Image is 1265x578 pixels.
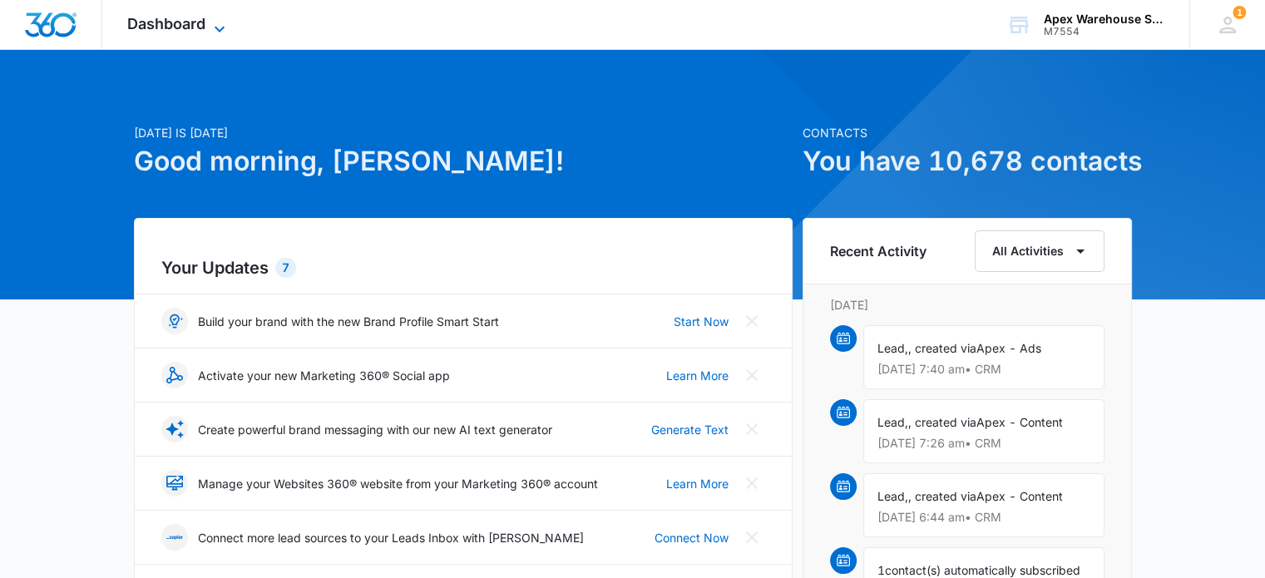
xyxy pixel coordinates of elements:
h1: You have 10,678 contacts [803,141,1132,181]
p: Activate your new Marketing 360® Social app [198,367,450,384]
span: , created via [908,415,976,429]
div: account name [1044,12,1165,26]
span: , created via [908,489,976,503]
p: Build your brand with the new Brand Profile Smart Start [198,313,499,330]
a: Connect Now [655,529,729,546]
h6: Recent Activity [830,241,927,261]
span: Lead, [877,415,908,429]
p: Contacts [803,124,1132,141]
span: Apex - Content [976,489,1063,503]
p: [DATE] 7:40 am • CRM [877,363,1090,375]
p: [DATE] [830,296,1104,314]
span: Apex - Content [976,415,1063,429]
button: Close [739,416,765,442]
button: Close [739,362,765,388]
a: Start Now [674,313,729,330]
span: , created via [908,341,976,355]
div: notifications count [1233,6,1246,19]
a: Generate Text [651,421,729,438]
h2: Your Updates [161,255,765,280]
button: All Activities [975,230,1104,272]
p: [DATE] is [DATE] [134,124,793,141]
p: [DATE] 6:44 am • CRM [877,511,1090,523]
div: 7 [275,258,296,278]
button: Close [739,524,765,551]
p: Connect more lead sources to your Leads Inbox with [PERSON_NAME] [198,529,584,546]
p: Manage your Websites 360® website from your Marketing 360® account [198,475,598,492]
h1: Good morning, [PERSON_NAME]! [134,141,793,181]
a: Learn More [666,475,729,492]
span: 1 [877,563,885,577]
span: Lead, [877,341,908,355]
button: Close [739,470,765,496]
span: 1 [1233,6,1246,19]
div: account id [1044,26,1165,37]
span: Dashboard [127,15,205,32]
a: Learn More [666,367,729,384]
p: Create powerful brand messaging with our new AI text generator [198,421,552,438]
p: [DATE] 7:26 am • CRM [877,437,1090,449]
button: Close [739,308,765,334]
span: Lead, [877,489,908,503]
span: Apex - Ads [976,341,1041,355]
